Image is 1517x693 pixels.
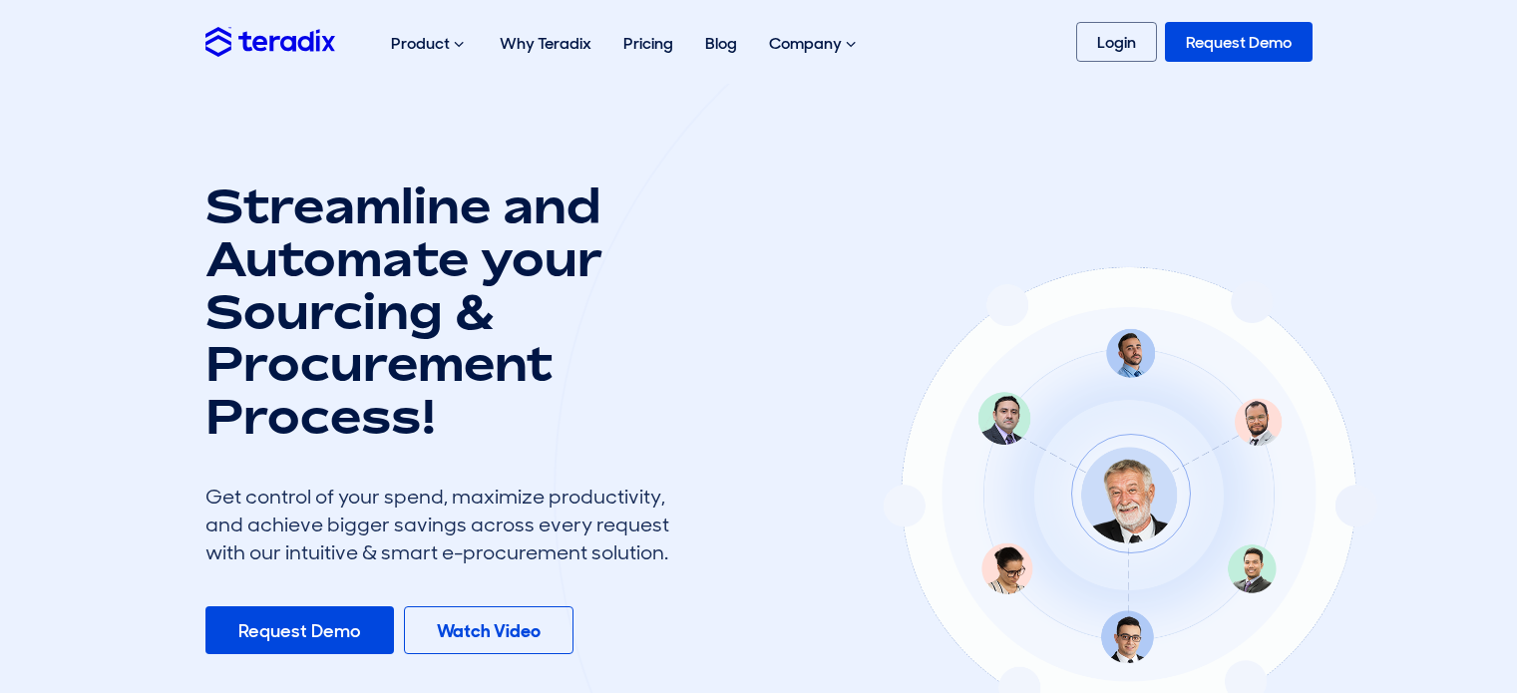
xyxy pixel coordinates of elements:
[205,27,335,56] img: Teradix logo
[205,179,684,443] h1: Streamline and Automate your Sourcing & Procurement Process!
[689,12,753,75] a: Blog
[404,606,573,654] a: Watch Video
[753,12,876,76] div: Company
[1076,22,1157,62] a: Login
[484,12,607,75] a: Why Teradix
[437,619,541,643] b: Watch Video
[1165,22,1313,62] a: Request Demo
[607,12,689,75] a: Pricing
[1385,561,1489,665] iframe: Chatbot
[375,12,484,76] div: Product
[205,606,394,654] a: Request Demo
[205,483,684,566] div: Get control of your spend, maximize productivity, and achieve bigger savings across every request...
